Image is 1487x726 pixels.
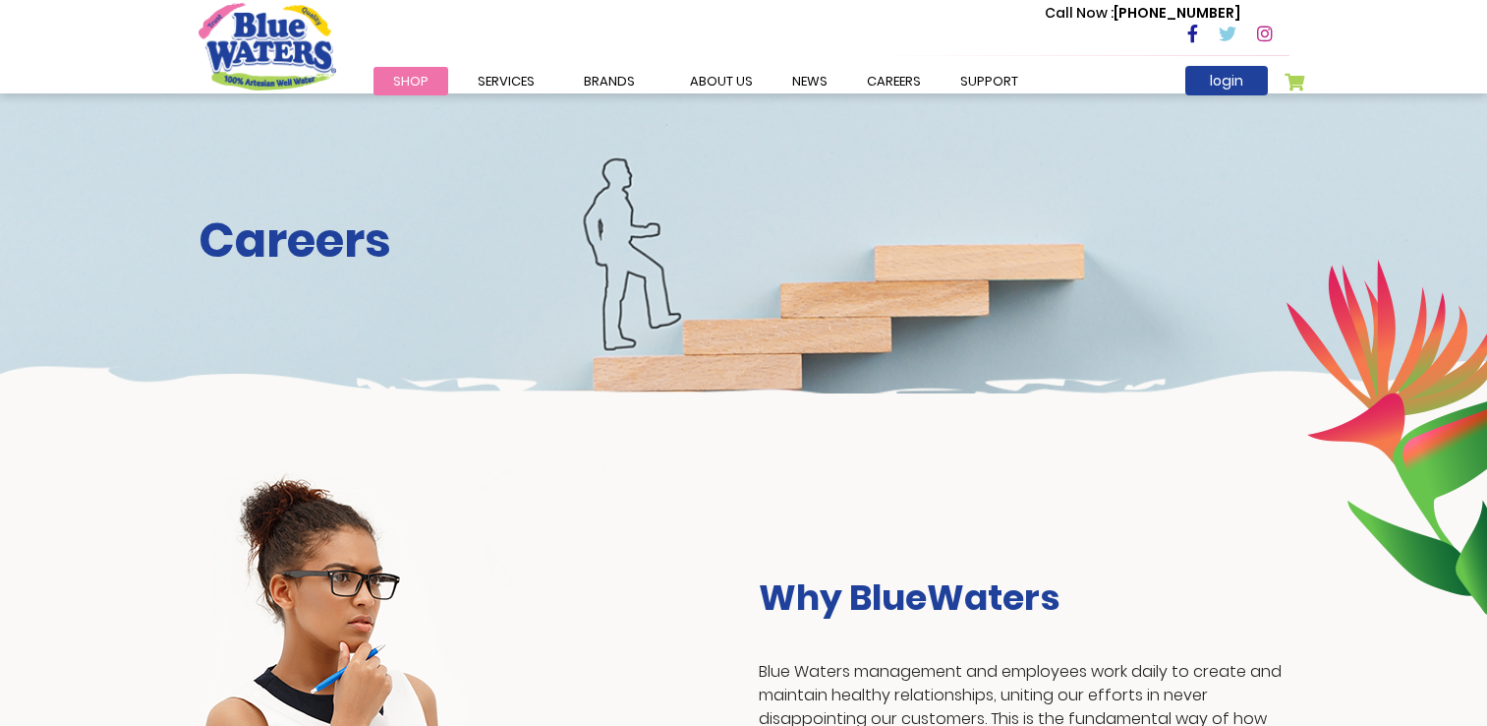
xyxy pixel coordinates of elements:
[199,3,336,90] a: store logo
[670,67,772,95] a: about us
[759,576,1289,619] h3: Why BlueWaters
[1045,3,1240,24] p: [PHONE_NUMBER]
[1045,3,1114,23] span: Call Now :
[393,72,429,91] span: Shop
[1286,259,1487,615] img: career-intro-leaves.png
[1185,66,1268,95] a: login
[847,67,941,95] a: careers
[772,67,847,95] a: News
[941,67,1038,95] a: support
[478,72,535,91] span: Services
[199,212,1289,270] h2: Careers
[584,72,635,91] span: Brands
